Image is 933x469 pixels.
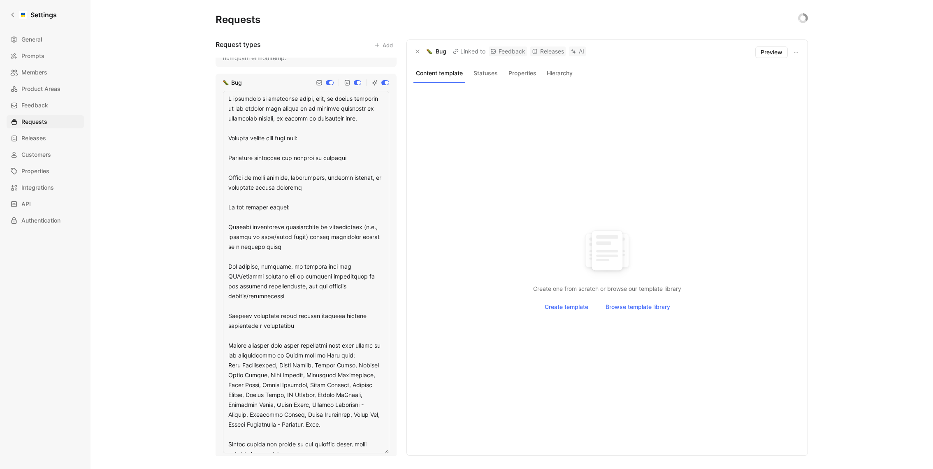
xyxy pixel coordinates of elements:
span: Product Areas [21,84,60,94]
button: Statuses [469,68,502,79]
a: AI [569,46,586,56]
p: Create one from scratch or browse our template library [420,284,794,294]
textarea: L ipsumdolo si ametconse adipi, elit, se doeius temporin ut lab etdolor magn aliqua en ad minimve... [223,91,389,453]
a: Releases [7,132,84,145]
a: Prompts [7,49,84,63]
div: Linked to [453,46,485,56]
button: Create template [538,300,595,313]
button: Content template [413,68,465,79]
button: Browse template library [599,300,677,313]
a: Requests [7,115,84,128]
h1: Requests [216,13,260,26]
span: Customers [21,150,51,160]
span: Properties [21,166,49,176]
span: General [21,35,42,44]
a: Integrations [7,181,84,194]
img: 🐛 [427,49,432,54]
span: Browse template library [606,302,670,312]
button: Add [371,39,397,51]
span: Requests [21,117,47,127]
span: Releases [21,133,46,143]
button: Hierarchy [543,68,576,79]
span: Prompts [21,51,44,61]
a: Feedback [489,46,527,56]
span: Feedback [21,100,48,110]
a: Product Areas [7,82,84,95]
a: Settings [7,7,60,23]
a: Authentication [7,214,84,227]
button: Preview [755,46,788,58]
span: Preview [761,47,782,57]
a: 🐛Bug [221,78,244,88]
h1: Settings [30,10,57,20]
a: Feedback [7,99,84,112]
button: Properties [506,68,539,79]
span: Authentication [21,216,60,225]
a: Members [7,66,84,79]
span: API [21,199,31,209]
img: template illustration [420,225,794,281]
h3: Request types [216,39,261,51]
span: Create template [545,302,588,312]
div: Bug [231,78,242,88]
span: Integrations [21,183,54,193]
a: Releases [530,46,566,56]
a: Customers [7,148,84,161]
span: Members [21,67,47,77]
a: General [7,33,84,46]
img: 🐛 [223,80,229,86]
a: Properties [7,165,84,178]
a: API [7,197,84,211]
p: Bug [436,46,446,56]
